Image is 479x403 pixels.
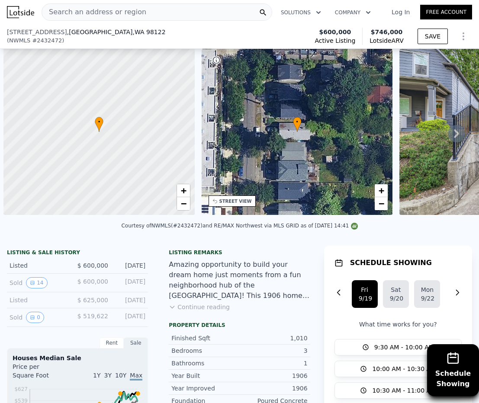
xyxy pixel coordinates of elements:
[328,5,378,20] button: Company
[334,361,462,377] button: 10:00 AM - 10:30 AM
[334,382,462,399] button: 10:30 AM - 11:00 AM
[372,365,436,373] span: 10:00 AM - 10:30 AM
[421,285,433,294] div: Mon
[381,8,420,16] a: Log In
[169,249,310,256] div: Listing remarks
[32,36,62,45] span: # 2432472
[390,294,402,303] div: 9/20
[26,312,44,323] button: View historical data
[352,280,378,308] button: Fri9/19
[374,343,434,352] span: 9:30 AM - 10:00 AM
[177,184,190,197] a: Zoom in
[67,28,166,36] span: , [GEOGRAPHIC_DATA]
[169,322,310,329] div: Property details
[93,372,100,379] span: 1Y
[371,29,403,35] span: $746,000
[13,362,77,385] div: Price per Square Foot
[95,117,103,132] div: •
[379,198,384,209] span: −
[130,372,142,381] span: Max
[10,277,71,288] div: Sold
[171,346,239,355] div: Bedrooms
[350,258,432,268] h1: SCHEDULE SHOWING
[7,36,64,45] div: ( )
[239,384,307,393] div: 1906
[77,313,108,320] span: $ 519,622
[42,7,146,17] span: Search an address or region
[177,197,190,210] a: Zoom out
[7,28,67,36] span: [STREET_ADDRESS]
[115,261,145,270] div: [DATE]
[121,223,357,229] div: Courtesy of NWMLS (#2432472) and RE/MAX Northwest via MLS GRID as of [DATE] 14:41
[180,185,186,196] span: +
[414,280,440,308] button: Mon9/22
[359,285,371,294] div: Fri
[370,36,403,45] span: Lotside ARV
[124,337,148,349] div: Sale
[334,339,462,355] button: 9:30 AM - 10:00 AM
[427,344,479,396] button: ScheduleShowing
[115,312,145,323] div: [DATE]
[10,261,71,270] div: Listed
[418,29,448,44] button: SAVE
[319,28,351,36] span: $600,000
[169,303,230,311] button: Continue reading
[351,223,358,230] img: NWMLS Logo
[13,354,142,362] div: Houses Median Sale
[455,28,472,45] button: Show Options
[372,386,436,395] span: 10:30 AM - 11:00 AM
[383,280,409,308] button: Sat9/20
[104,372,112,379] span: 3Y
[334,320,462,329] p: What time works for you?
[26,277,47,288] button: View historical data
[9,36,30,45] span: NWMLS
[274,5,328,20] button: Solutions
[390,285,402,294] div: Sat
[293,117,302,132] div: •
[180,198,186,209] span: −
[77,262,108,269] span: $ 600,000
[7,249,148,258] div: LISTING & SALE HISTORY
[315,36,355,45] span: Active Listing
[171,334,239,342] div: Finished Sqft
[375,184,388,197] a: Zoom in
[379,185,384,196] span: +
[219,198,252,205] div: STREET VIEW
[239,371,307,380] div: 1906
[115,372,126,379] span: 10Y
[293,118,302,126] span: •
[115,277,145,288] div: [DATE]
[169,259,310,301] div: Amazing opportunity to build your dream home just moments from a fun neighborhood hub of the [GEO...
[171,371,239,380] div: Year Built
[239,346,307,355] div: 3
[77,278,108,285] span: $ 600,000
[171,359,239,368] div: Bathrooms
[77,297,108,304] span: $ 625,000
[375,197,388,210] a: Zoom out
[14,386,28,392] tspan: $627
[359,294,371,303] div: 9/19
[95,118,103,126] span: •
[421,294,433,303] div: 9/22
[10,296,71,304] div: Listed
[132,29,165,35] span: , WA 98122
[239,334,307,342] div: 1,010
[239,359,307,368] div: 1
[420,5,472,19] a: Free Account
[7,6,34,18] img: Lotside
[100,337,124,349] div: Rent
[171,384,239,393] div: Year Improved
[115,296,145,304] div: [DATE]
[10,312,71,323] div: Sold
